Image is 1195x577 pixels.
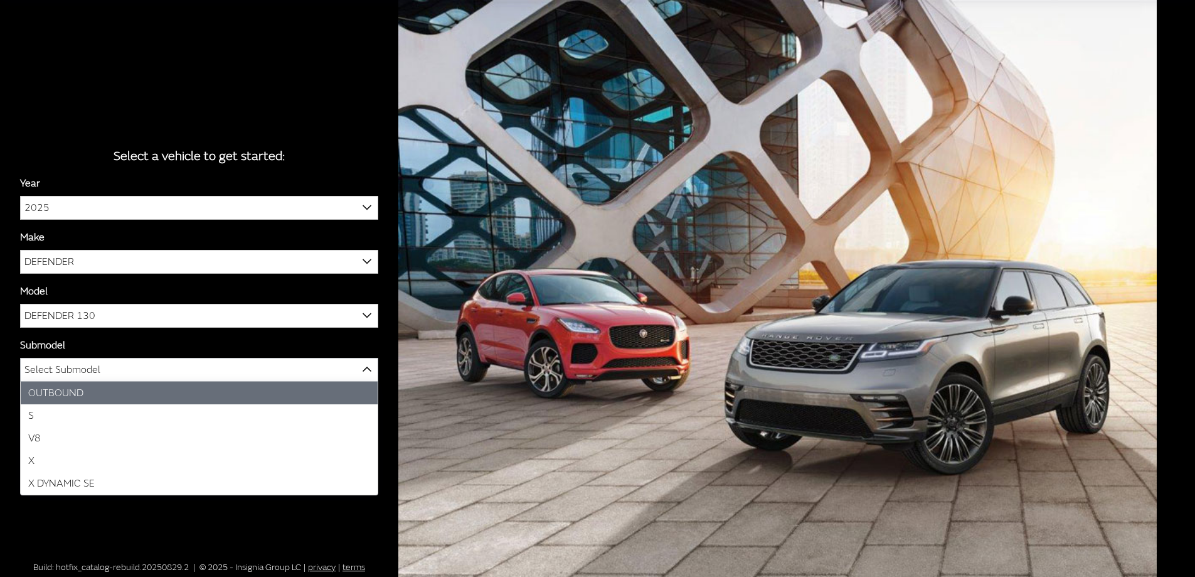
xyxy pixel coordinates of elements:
span: | [304,562,305,573]
span: DEFENDER [20,250,378,274]
span: | [193,562,195,573]
span: Select Submodel [24,359,100,381]
label: Model [20,284,48,299]
span: DEFENDER 130 [21,305,378,327]
span: 2025 [20,196,378,220]
span: Select Submodel [20,358,378,382]
a: privacy [308,562,336,573]
label: Submodel [20,338,65,353]
li: V8 [21,427,378,450]
li: OUTBOUND [21,382,378,404]
label: Year [20,176,40,191]
span: Build: hotfix_catalog-rebuild.20250829.2 [33,562,189,573]
li: S [21,404,378,427]
label: Make [20,230,45,245]
span: DEFENDER [21,251,378,273]
span: © 2025 - Insignia Group LC [199,562,301,573]
li: X [21,450,378,472]
span: | [338,562,340,573]
div: Select a vehicle to get started: [20,147,378,166]
a: terms [343,562,365,573]
span: 2025 [21,197,378,219]
span: DEFENDER 130 [20,304,378,328]
li: X DYNAMIC SE [21,472,378,495]
span: Select Submodel [21,359,378,381]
